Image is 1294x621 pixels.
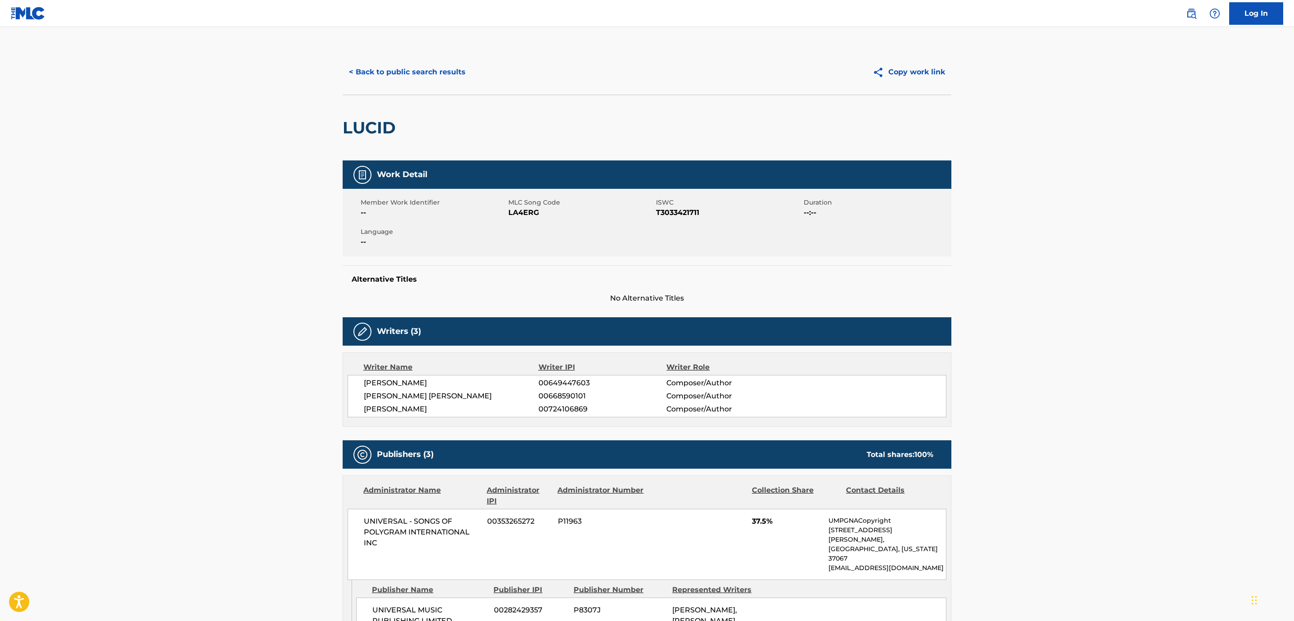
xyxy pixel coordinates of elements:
[363,362,538,373] div: Writer Name
[672,584,764,595] div: Represented Writers
[361,207,506,218] span: --
[11,7,45,20] img: MLC Logo
[361,237,506,247] span: --
[508,207,654,218] span: LA4ERG
[538,404,666,415] span: 00724106869
[828,563,946,573] p: [EMAIL_ADDRESS][DOMAIN_NAME]
[666,362,783,373] div: Writer Role
[558,516,645,527] span: P11963
[372,584,487,595] div: Publisher Name
[538,378,666,388] span: 00649447603
[363,485,480,507] div: Administrator Name
[666,404,783,415] span: Composer/Author
[873,67,888,78] img: Copy work link
[574,605,665,616] span: P8307J
[656,207,801,218] span: T3033421711
[656,198,801,207] span: ISWC
[538,362,667,373] div: Writer IPI
[828,516,946,525] p: UMPGNACopyright
[357,326,368,337] img: Writers
[364,391,538,402] span: [PERSON_NAME] [PERSON_NAME]
[752,516,822,527] span: 37.5%
[494,605,567,616] span: 00282429357
[666,378,783,388] span: Composer/Author
[1182,5,1200,23] a: Public Search
[752,485,839,507] div: Collection Share
[487,485,551,507] div: Administrator IPI
[364,516,480,548] span: UNIVERSAL - SONGS OF POLYGRAM INTERNATIONAL INC
[508,198,654,207] span: MLC Song Code
[557,485,645,507] div: Administrator Number
[361,198,506,207] span: Member Work Identifier
[357,169,368,180] img: Work Detail
[1186,8,1197,19] img: search
[377,326,421,337] h5: Writers (3)
[846,485,933,507] div: Contact Details
[343,293,951,304] span: No Alternative Titles
[1252,587,1257,614] div: Drag
[343,118,400,138] h2: LUCID
[538,391,666,402] span: 00668590101
[804,207,949,218] span: --:--
[1209,8,1220,19] img: help
[828,544,946,563] p: [GEOGRAPHIC_DATA], [US_STATE] 37067
[487,516,551,527] span: 00353265272
[361,227,506,237] span: Language
[574,584,665,595] div: Publisher Number
[357,449,368,460] img: Publishers
[867,449,933,460] div: Total shares:
[364,378,538,388] span: [PERSON_NAME]
[377,449,434,460] h5: Publishers (3)
[1206,5,1224,23] div: Help
[828,525,946,544] p: [STREET_ADDRESS][PERSON_NAME],
[1229,2,1283,25] a: Log In
[804,198,949,207] span: Duration
[493,584,567,595] div: Publisher IPI
[364,404,538,415] span: [PERSON_NAME]
[1249,578,1294,621] iframe: Chat Widget
[377,169,427,180] h5: Work Detail
[666,391,783,402] span: Composer/Author
[866,61,951,83] button: Copy work link
[914,450,933,459] span: 100 %
[343,61,472,83] button: < Back to public search results
[352,275,942,284] h5: Alternative Titles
